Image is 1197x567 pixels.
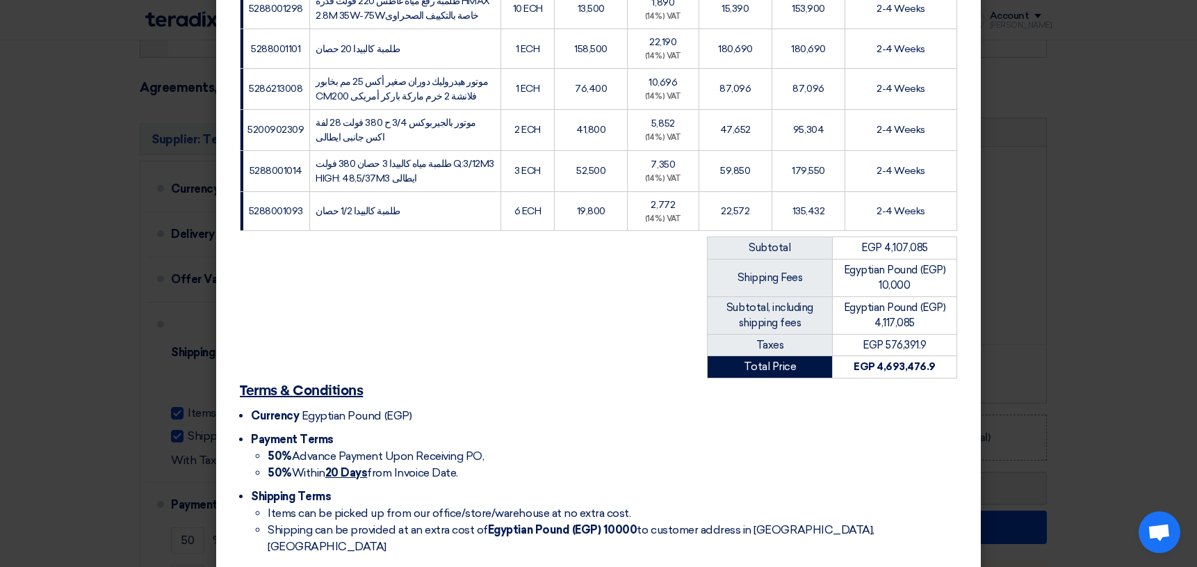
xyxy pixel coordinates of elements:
span: 19,800 [577,205,605,217]
strong: EGP 4,693,476.9 [854,360,936,373]
a: Open chat [1139,511,1180,553]
span: Egyptian Pound (EGP) 10,000 [844,264,945,292]
span: 1 ECH [516,43,540,55]
td: 5288001014 [241,150,310,191]
span: 180,690 [718,43,753,55]
div: (14%) VAT [633,214,693,225]
td: 5288001101 [241,29,310,69]
span: 87,096 [792,83,824,95]
span: 2-4 Weeks [877,3,925,15]
span: 7,350 [651,159,675,170]
div: (14%) VAT [633,91,693,103]
strong: 50% [268,466,292,479]
span: 10,696 [649,77,677,88]
td: 5200902309 [241,109,310,150]
span: 2,772 [651,199,675,211]
span: 6 ECH [514,205,541,217]
span: 153,900 [792,3,825,15]
span: طلمبة كالبيدا 20 حصان [316,43,400,55]
span: 22,572 [721,205,749,217]
span: 87,096 [719,83,751,95]
span: 13,500 [578,3,605,15]
span: 2 ECH [514,124,541,136]
span: 2-4 Weeks [877,205,925,217]
td: Subtotal [708,237,833,259]
span: 5,852 [651,118,675,129]
span: 2-4 Weeks [877,165,925,177]
strong: 50% [268,449,292,463]
span: 95,304 [793,124,824,136]
span: Egyptian Pound (EGP) 4,117,085 [844,301,945,330]
span: 1 ECH [516,83,540,95]
div: (14%) VAT [633,173,693,185]
span: 41,800 [576,124,605,136]
li: Shipping can be provided at an extra cost of to customer address in [GEOGRAPHIC_DATA], [GEOGRAPHI... [268,522,957,555]
td: Total Price [708,356,833,378]
span: 76,400 [575,83,607,95]
span: EGP 576,391.9 [863,339,927,351]
span: 179,550 [792,165,825,177]
td: 5286213008 [241,68,310,109]
td: 5288001093 [241,191,310,231]
td: Shipping Fees [708,259,833,296]
span: Currency [251,409,299,422]
td: EGP 4,107,085 [832,237,956,259]
span: Within from Invoice Date. [268,466,458,479]
span: 22,190 [649,36,676,48]
u: 20 Days [325,466,368,479]
div: (14%) VAT [633,132,693,144]
span: 135,432 [792,205,825,217]
span: طلمبة مياه كالبيدا 3 حصان 380 فولت Q:3/12M3 HIGH: 48,5/37M3 ايطالى [316,158,494,184]
span: طلمبة كالبيدا 1/2 حصان [316,205,400,217]
span: 158,500 [574,43,608,55]
div: (14%) VAT [633,11,693,23]
span: 47,652 [720,124,751,136]
td: Subtotal, including shipping fees [708,296,833,334]
span: 2-4 Weeks [877,43,925,55]
span: Payment Terms [251,433,334,446]
span: 180,690 [791,43,826,55]
span: 52,500 [576,165,605,177]
div: (14%) VAT [633,51,693,63]
span: 15,390 [722,3,749,15]
span: موتور هيدروليك دوران صغير أكس 25 مم بخابور CM200 فلانشة 2 خرم ماركة باركر أمريكى [316,76,489,102]
strong: Egyptian Pound (EGP) 10000 [488,523,637,536]
span: 10 ECH [513,3,543,15]
span: 2-4 Weeks [877,83,925,95]
span: Advance Payment Upon Receiving PO, [268,449,484,463]
span: Shipping Terms [251,490,331,503]
span: موتور بالجيربوكس 3/4 ح 380 فولت 28 لفة اكس جانبى ايطالى [316,117,476,143]
span: 59,850 [720,165,750,177]
span: 3 ECH [514,165,541,177]
span: 2-4 Weeks [877,124,925,136]
li: Items can be picked up from our office/store/warehouse at no extra cost. [268,505,957,522]
td: Taxes [708,334,833,356]
span: Egyptian Pound (EGP) [302,409,412,422]
u: Terms & Conditions [240,384,363,398]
